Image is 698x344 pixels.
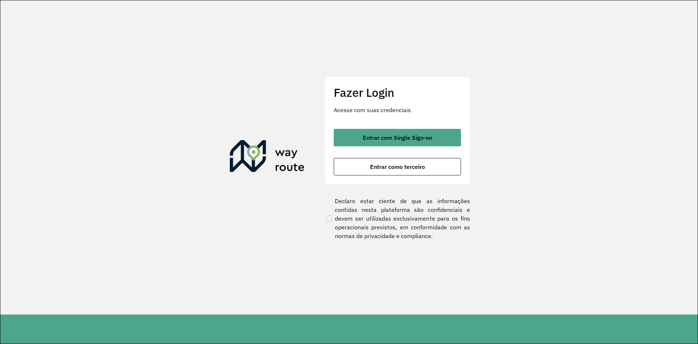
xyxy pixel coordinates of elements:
img: Roteirizador AmbevTech [230,140,305,175]
h2: Fazer Login [334,86,461,99]
button: button [334,158,461,175]
p: Acesse com suas credenciais [334,106,461,114]
span: Entrar com Single Sign-on [363,135,432,141]
button: button [334,129,461,146]
span: Entrar como terceiro [370,164,425,170]
label: Declaro estar ciente de que as informações contidas nesta plataforma são confidenciais e devem se... [325,197,470,240]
